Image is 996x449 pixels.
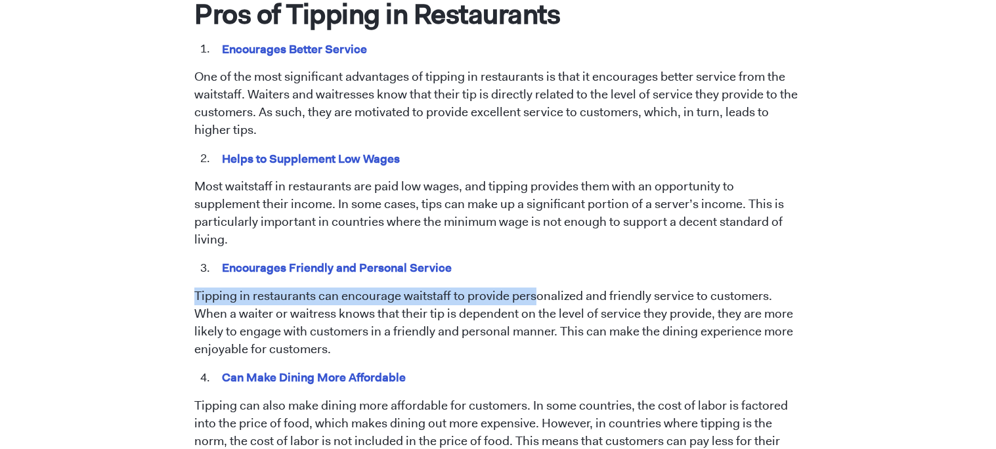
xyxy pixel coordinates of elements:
mark: Can Make Dining More Affordable [219,367,408,387]
p: Most waitstaff in restaurants are paid low wages, and tipping provides them with an opportunity t... [194,178,802,249]
p: Tipping in restaurants can encourage waitstaff to provide personalized and friendly service to cu... [194,288,802,358]
mark: Encourages Better Service [219,39,369,59]
mark: Encourages Friendly and Personal Service [219,257,454,278]
p: One of the most significant advantages of tipping in restaurants is that it encourages better ser... [194,68,802,139]
mark: Helps to Supplement Low Wages [219,148,402,169]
